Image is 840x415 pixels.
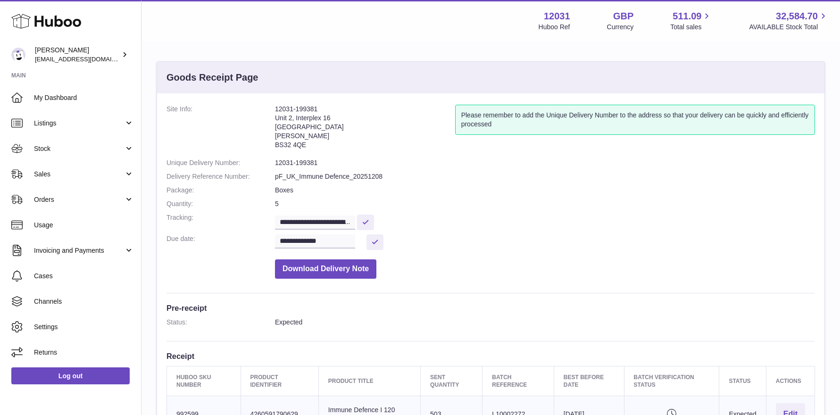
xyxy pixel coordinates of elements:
h3: Goods Receipt Page [166,71,258,84]
div: [PERSON_NAME] [35,46,120,64]
th: Batch Reference [482,366,554,396]
dt: Quantity: [166,199,275,208]
div: Huboo Ref [539,23,570,32]
th: Status [719,366,766,396]
dt: Status: [166,318,275,327]
a: 32,584.70 AVAILABLE Stock Total [749,10,829,32]
th: Huboo SKU Number [167,366,241,396]
span: Usage [34,221,134,230]
a: 511.09 Total sales [670,10,712,32]
dt: Package: [166,186,275,195]
th: Batch Verification Status [624,366,719,396]
span: AVAILABLE Stock Total [749,23,829,32]
span: My Dashboard [34,93,134,102]
dt: Site Info: [166,105,275,154]
h3: Receipt [166,351,815,361]
span: Orders [34,195,124,204]
dt: Due date: [166,234,275,250]
span: Listings [34,119,124,128]
dd: pF_UK_Immune Defence_20251208 [275,172,815,181]
span: Channels [34,297,134,306]
img: admin@makewellforyou.com [11,48,25,62]
dt: Delivery Reference Number: [166,172,275,181]
dd: Boxes [275,186,815,195]
dd: 12031-199381 [275,158,815,167]
th: Sent Quantity [421,366,482,396]
span: Invoicing and Payments [34,246,124,255]
strong: 12031 [544,10,570,23]
button: Download Delivery Note [275,259,376,279]
span: Cases [34,272,134,281]
h3: Pre-receipt [166,303,815,313]
span: Total sales [670,23,712,32]
dd: 5 [275,199,815,208]
span: 32,584.70 [776,10,818,23]
div: Please remember to add the Unique Delivery Number to the address so that your delivery can be qui... [455,105,815,135]
span: Stock [34,144,124,153]
span: Settings [34,323,134,332]
th: Product Identifier [241,366,318,396]
span: 511.09 [673,10,701,23]
th: Product title [318,366,420,396]
span: Sales [34,170,124,179]
dd: Expected [275,318,815,327]
th: Actions [766,366,815,396]
div: Currency [607,23,634,32]
span: [EMAIL_ADDRESS][DOMAIN_NAME] [35,55,139,63]
dt: Tracking: [166,213,275,230]
dt: Unique Delivery Number: [166,158,275,167]
a: Log out [11,367,130,384]
span: Returns [34,348,134,357]
address: 12031-199381 Unit 2, Interplex 16 [GEOGRAPHIC_DATA] [PERSON_NAME] BS32 4QE [275,105,455,154]
strong: GBP [613,10,633,23]
th: Best Before Date [554,366,624,396]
